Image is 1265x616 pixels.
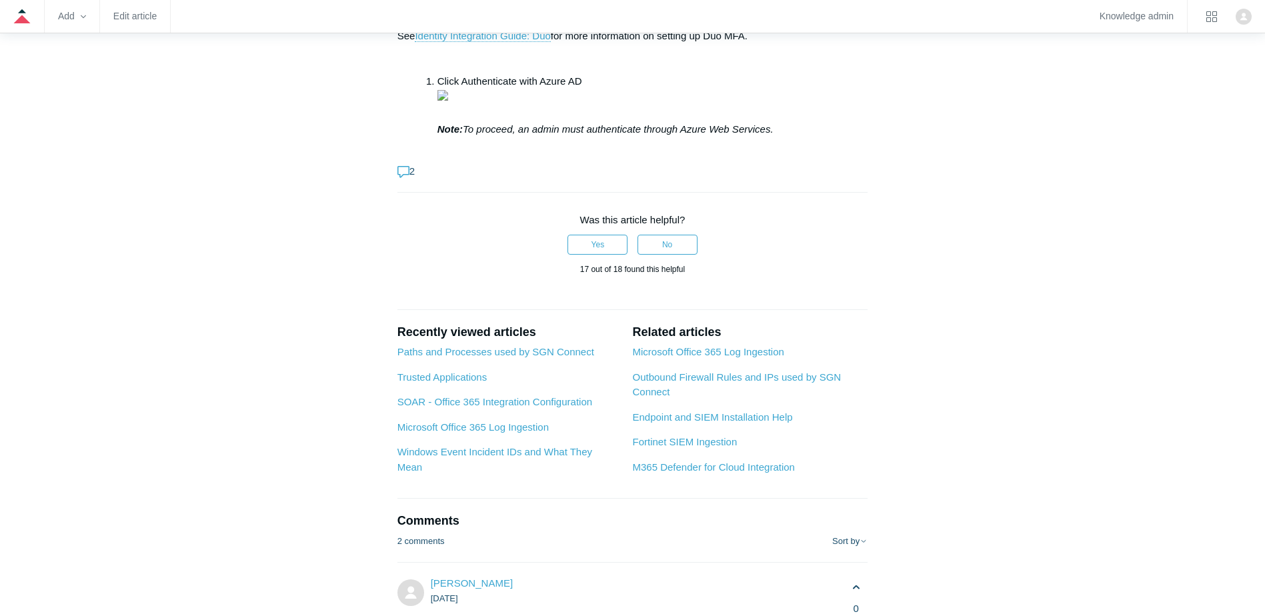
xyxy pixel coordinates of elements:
[580,265,685,274] span: 17 out of 18 found this helpful
[437,123,774,135] em: To proceed, an admin must authenticate through Azure Web Services.
[638,235,698,255] button: This article was not helpful
[844,576,868,599] button: This comment was helpful
[1100,13,1174,20] a: Knowledge admin
[431,593,458,603] time: 06/07/2021, 09:45
[113,13,157,20] a: Edit article
[397,535,445,548] p: 2 comments
[397,446,592,473] a: Windows Event Incident IDs and What They Mean
[1236,9,1252,25] zd-hc-trigger: Click your profile icon to open the profile menu
[437,73,868,137] li: Click Authenticate with Azure AD
[632,411,792,423] a: Endpoint and SIEM Installation Help
[431,577,513,589] span: Erwin Geirnaert
[632,371,841,398] a: Outbound Firewall Rules and IPs used by SGN Connect
[397,165,415,177] span: 2
[397,512,868,530] h2: Comments
[397,371,487,383] a: Trusted Applications
[632,461,794,473] a: M365 Defender for Cloud Integration
[437,123,463,135] strong: Note:
[632,346,784,357] a: Microsoft Office 365 Log Ingestion
[397,346,594,357] a: Paths and Processes used by SGN Connect
[437,90,448,101] img: 31285508820755
[832,537,868,547] button: Sort by
[431,577,513,589] a: [PERSON_NAME]
[397,421,549,433] a: Microsoft Office 365 Log Ingestion
[632,323,868,341] h2: Related articles
[632,436,737,447] a: Fortinet SIEM Ingestion
[1236,9,1252,25] img: user avatar
[567,235,627,255] button: This article was helpful
[397,323,619,341] h2: Recently viewed articles
[415,30,550,42] a: Identity Integration Guide: Duo
[580,214,686,225] span: Was this article helpful?
[397,396,592,407] a: SOAR - Office 365 Integration Configuration
[58,13,86,20] zd-hc-trigger: Add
